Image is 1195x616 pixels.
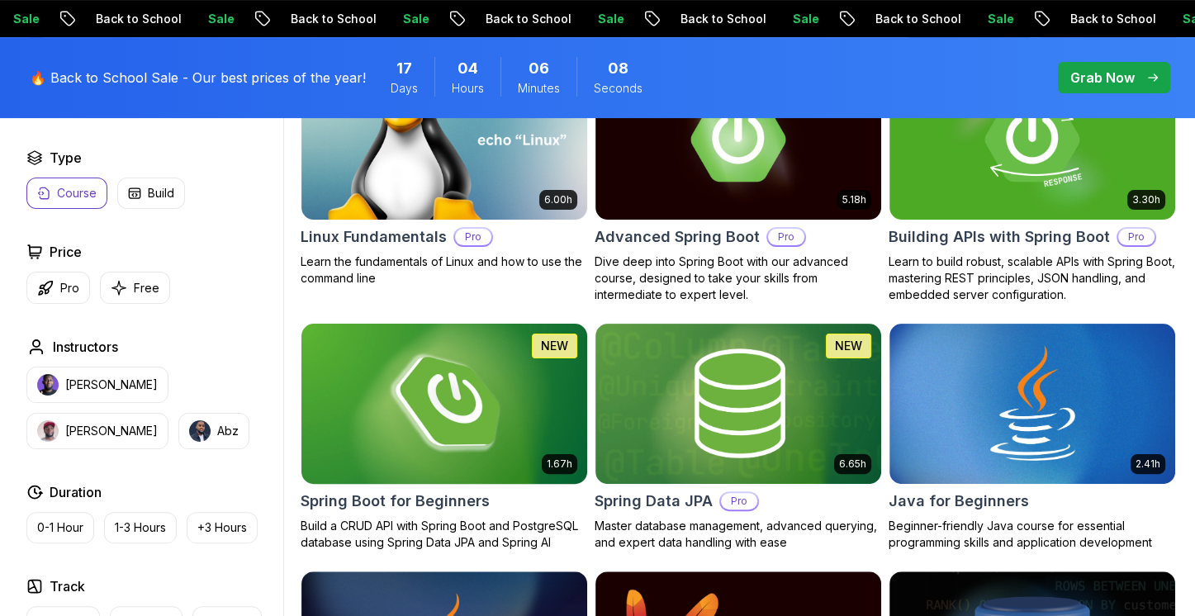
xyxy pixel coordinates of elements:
[889,59,1175,220] img: Building APIs with Spring Boot card
[374,11,427,27] p: Sale
[189,420,211,442] img: instructor img
[889,518,1176,551] p: Beginner-friendly Java course for essential programming skills and application development
[178,413,249,449] button: instructor imgAbz
[301,59,587,220] img: Linux Fundamentals card
[835,338,862,354] p: NEW
[889,323,1176,551] a: Java for Beginners card2.41hJava for BeginnersBeginner-friendly Java course for essential program...
[541,338,568,354] p: NEW
[595,324,881,484] img: Spring Data JPA card
[50,482,102,502] h2: Duration
[889,59,1176,303] a: Building APIs with Spring Boot card3.30hBuilding APIs with Spring BootProLearn to build robust, s...
[458,57,478,80] span: 4 Hours
[57,185,97,201] p: Course
[65,423,158,439] p: [PERSON_NAME]
[301,59,588,287] a: Linux Fundamentals card6.00hLinux FundamentalsProLearn the fundamentals of Linux and how to use t...
[217,423,239,439] p: Abz
[179,11,232,27] p: Sale
[1132,193,1160,206] p: 3.30h
[457,11,569,27] p: Back to School
[50,148,82,168] h2: Type
[115,519,166,536] p: 1-3 Hours
[148,185,174,201] p: Build
[842,193,866,206] p: 5.18h
[595,59,882,303] a: Advanced Spring Boot card5.18hAdvanced Spring BootProDive deep into Spring Boot with our advanced...
[301,254,588,287] p: Learn the fundamentals of Linux and how to use the command line
[721,493,757,509] p: Pro
[26,272,90,304] button: Pro
[26,178,107,209] button: Course
[67,11,179,27] p: Back to School
[652,11,764,27] p: Back to School
[544,193,572,206] p: 6.00h
[60,280,79,296] p: Pro
[594,80,643,97] span: Seconds
[100,272,170,304] button: Free
[187,512,258,543] button: +3 Hours
[396,57,412,80] span: 17 Days
[1118,229,1155,245] p: Pro
[595,323,882,551] a: Spring Data JPA card6.65hNEWSpring Data JPAProMaster database management, advanced querying, and ...
[391,80,418,97] span: Days
[301,490,490,513] h2: Spring Boot for Beginners
[595,225,760,249] h2: Advanced Spring Boot
[1041,11,1154,27] p: Back to School
[959,11,1012,27] p: Sale
[518,80,560,97] span: Minutes
[889,490,1029,513] h2: Java for Beginners
[117,178,185,209] button: Build
[569,11,622,27] p: Sale
[1070,68,1135,88] p: Grab Now
[197,519,247,536] p: +3 Hours
[889,324,1175,484] img: Java for Beginners card
[839,457,866,471] p: 6.65h
[595,59,881,220] img: Advanced Spring Boot card
[301,225,447,249] h2: Linux Fundamentals
[529,57,549,80] span: 6 Minutes
[595,490,713,513] h2: Spring Data JPA
[37,374,59,396] img: instructor img
[50,242,82,262] h2: Price
[595,254,882,303] p: Dive deep into Spring Boot with our advanced course, designed to take your skills from intermedia...
[65,377,158,393] p: [PERSON_NAME]
[104,512,177,543] button: 1-3 Hours
[26,512,94,543] button: 0-1 Hour
[134,280,159,296] p: Free
[26,367,168,403] button: instructor img[PERSON_NAME]
[889,225,1110,249] h2: Building APIs with Spring Boot
[764,11,817,27] p: Sale
[547,457,572,471] p: 1.67h
[455,229,491,245] p: Pro
[53,337,118,357] h2: Instructors
[595,518,882,551] p: Master database management, advanced querying, and expert data handling with ease
[30,68,366,88] p: 🔥 Back to School Sale - Our best prices of the year!
[768,229,804,245] p: Pro
[301,518,588,551] p: Build a CRUD API with Spring Boot and PostgreSQL database using Spring Data JPA and Spring AI
[37,519,83,536] p: 0-1 Hour
[452,80,484,97] span: Hours
[50,576,85,596] h2: Track
[301,323,588,551] a: Spring Boot for Beginners card1.67hNEWSpring Boot for BeginnersBuild a CRUD API with Spring Boot ...
[294,320,594,487] img: Spring Boot for Beginners card
[846,11,959,27] p: Back to School
[262,11,374,27] p: Back to School
[1136,457,1160,471] p: 2.41h
[37,420,59,442] img: instructor img
[889,254,1176,303] p: Learn to build robust, scalable APIs with Spring Boot, mastering REST principles, JSON handling, ...
[26,413,168,449] button: instructor img[PERSON_NAME]
[608,57,628,80] span: 8 Seconds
